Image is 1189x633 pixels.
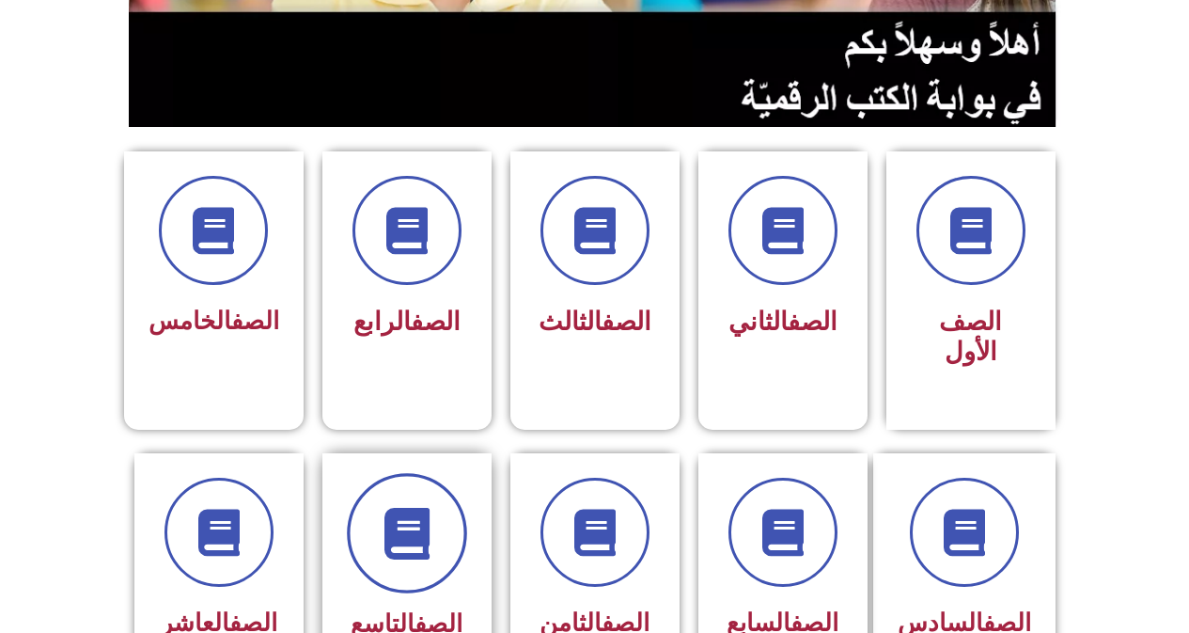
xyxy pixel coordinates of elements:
[602,307,651,337] a: الصف
[353,307,461,337] span: الرابع
[149,307,279,335] span: الخامس
[728,307,837,337] span: الثاني
[788,307,837,337] a: الصف
[411,307,461,337] a: الصف
[939,307,1002,367] span: الصف الأول
[231,307,279,335] a: الصف
[539,307,651,337] span: الثالث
